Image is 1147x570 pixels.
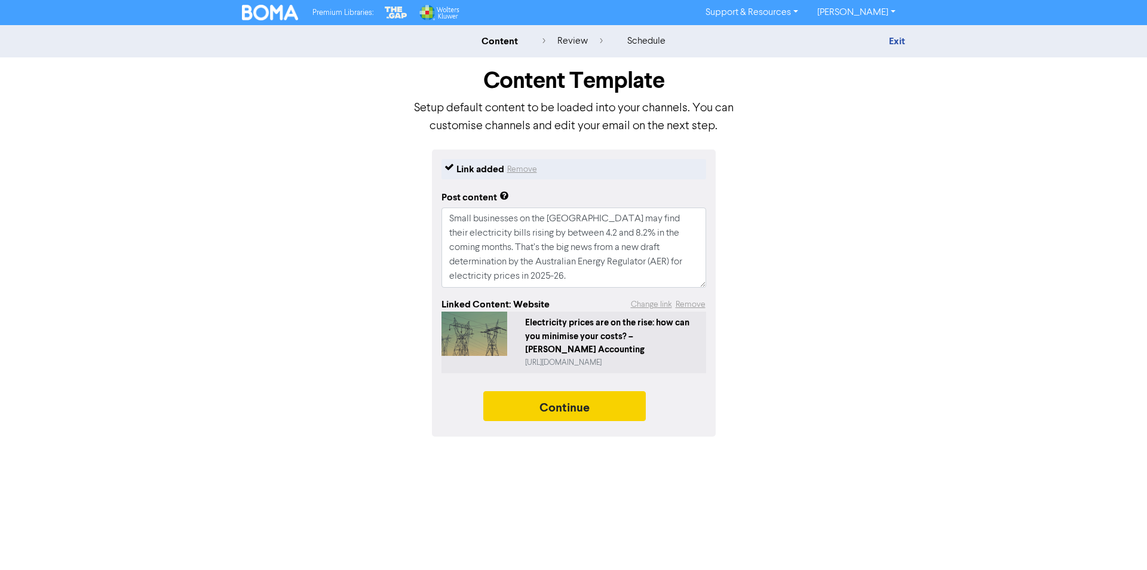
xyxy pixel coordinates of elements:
div: Electricity prices are on the rise: how can you minimise your costs? – [PERSON_NAME] Accounting [525,316,701,357]
a: Electricity prices are on the rise: how can you minimise your costs? – [PERSON_NAME] Accounting[U... [441,312,706,373]
a: Support & Resources [696,3,808,22]
a: [PERSON_NAME] [808,3,905,22]
button: Remove [675,298,706,312]
div: Linked Content : Website [441,297,550,312]
p: Setup default content to be loaded into your channels. You can customise channels and edit your e... [412,99,735,135]
a: Exit [889,35,905,47]
button: Continue [483,391,646,421]
img: Wolters Kluwer [418,5,459,20]
img: 28lpkFMjcYWo1n7VAsSzGT-black-transmission-towers-under-green-sky-q6n8nIrDQHE.jpg [441,312,508,356]
span: Premium Libraries: [312,9,373,17]
div: Link added [456,162,504,176]
button: Remove [507,162,538,176]
div: Post content [441,190,509,205]
div: review [542,34,603,48]
div: https://staffordaccounting.com.au/2025/09/23/electricity-prices-are-on-the-rise-how-can-you-minim... [525,357,701,368]
div: content [482,34,518,48]
iframe: Chat Widget [1087,513,1147,570]
img: The Gap [383,5,409,20]
textarea: Small businesses on the [GEOGRAPHIC_DATA] may find their electricity bills rising by between 4.2 ... [441,208,706,288]
img: BOMA Logo [242,5,298,20]
div: schedule [627,34,665,48]
h1: Content Template [412,67,735,95]
button: Change link [630,298,673,312]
